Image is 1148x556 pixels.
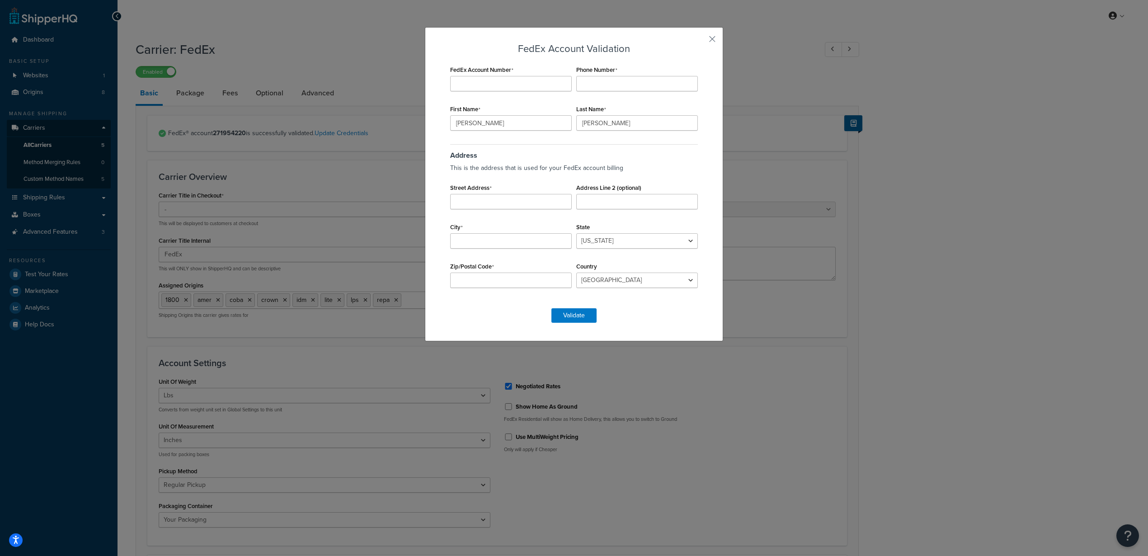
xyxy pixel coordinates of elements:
[576,66,617,74] label: Phone Number
[450,162,698,174] p: This is the address that is used for your FedEx account billing
[450,224,463,231] label: City
[576,224,590,231] label: State
[450,144,698,160] h3: Address
[551,308,597,323] button: Validate
[448,43,700,54] h3: FedEx Account Validation
[450,66,513,74] label: FedEx Account Number
[576,106,606,113] label: Last Name
[450,263,494,270] label: Zip/Postal Code
[576,184,641,191] label: Address Line 2 (optional)
[450,106,480,113] label: First Name
[450,184,492,192] label: Street Address
[576,263,597,270] label: Country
